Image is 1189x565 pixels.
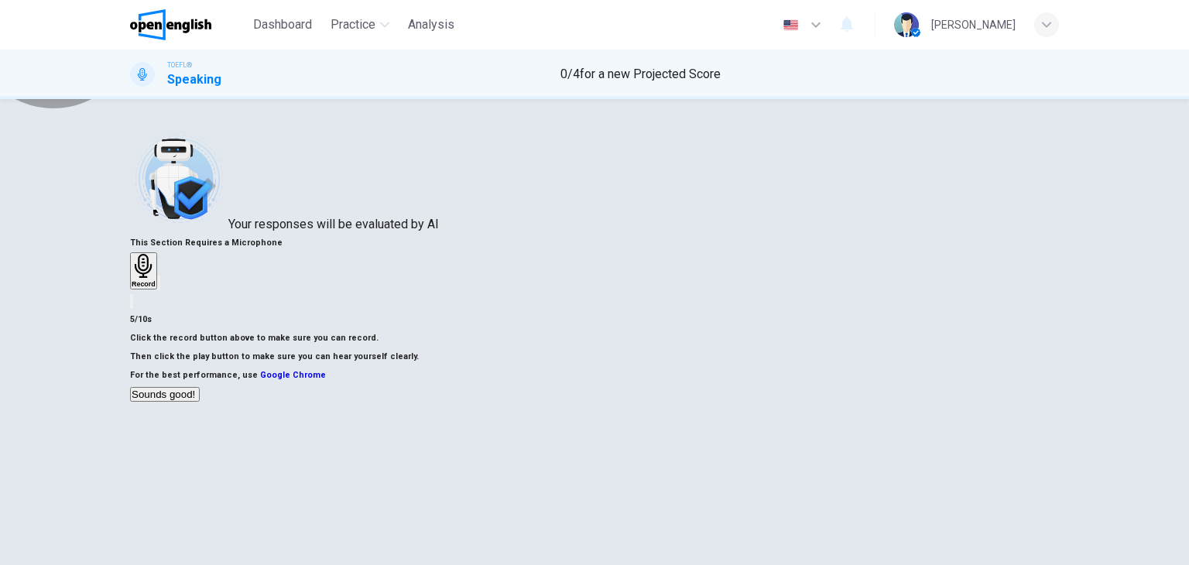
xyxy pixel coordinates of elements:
[132,280,156,288] h6: Record
[130,252,157,289] button: Record
[130,9,247,40] a: OpenEnglish logo
[228,217,439,231] span: Your responses will be evaluated by AI
[331,15,375,34] span: Practice
[260,370,326,380] a: Google Chrome
[167,70,221,89] h1: Speaking
[130,234,1059,252] h6: This Section Requires a Microphone
[894,12,919,37] img: Profile picture
[130,310,1059,329] h6: 5/10s
[408,15,454,34] span: Analysis
[167,60,192,70] span: TOEFL®
[130,130,228,228] img: robot icon
[130,9,211,40] img: OpenEnglish logo
[580,67,721,81] span: for a new Projected Score
[130,387,200,402] button: Sounds good!
[931,15,1016,34] div: [PERSON_NAME]
[130,366,1059,385] h6: For the best performance, use
[324,11,396,39] button: Practice
[130,329,1059,366] h6: Click the record button above to make sure you can record. Then click the play button to make sur...
[253,15,312,34] span: Dashboard
[560,67,580,81] span: 0 / 4
[781,19,800,31] img: en
[247,11,318,39] button: Dashboard
[402,11,461,39] button: Analysis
